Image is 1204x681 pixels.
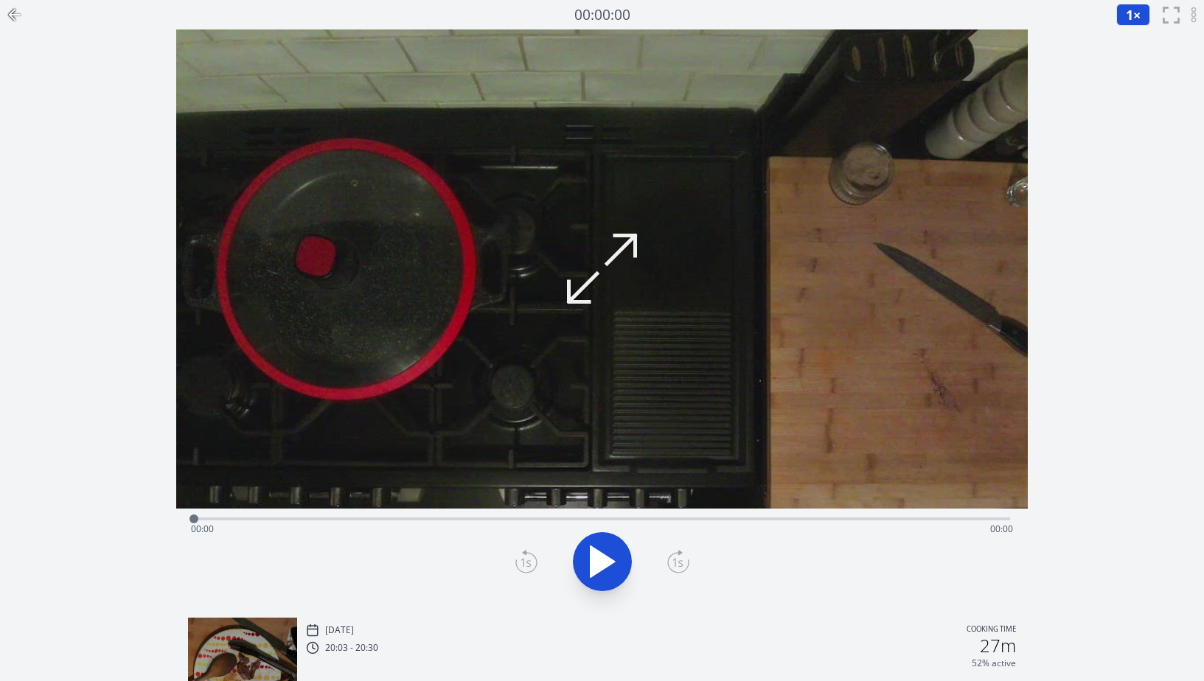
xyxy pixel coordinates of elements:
p: 20:03 - 20:30 [325,642,378,654]
p: 52% active [972,657,1016,669]
button: 1× [1116,4,1150,26]
a: 00:00:00 [574,4,630,26]
p: Cooking time [967,624,1016,637]
span: 00:00 [990,523,1013,535]
span: 1 [1126,6,1133,24]
h2: 27m [980,637,1016,654]
p: [DATE] [325,624,354,636]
